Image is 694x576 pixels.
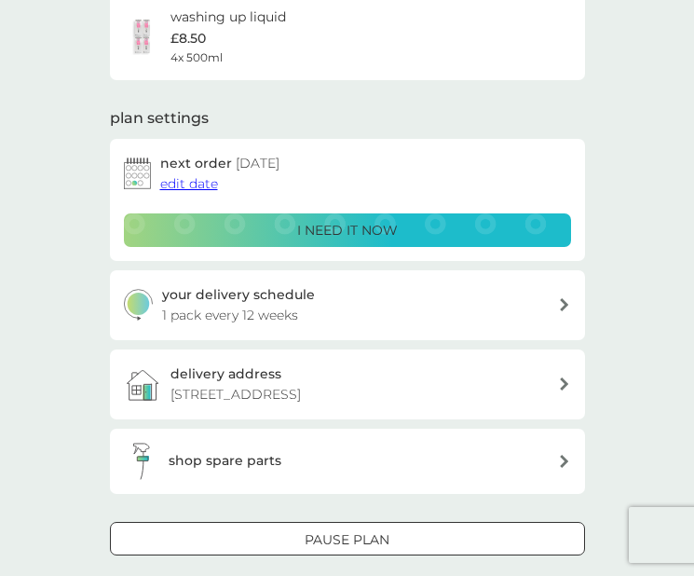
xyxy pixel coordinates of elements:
[170,48,223,66] span: 4x 500ml
[162,284,315,305] h3: your delivery schedule
[170,363,281,384] h3: delivery address
[170,7,286,27] h6: washing up liquid
[169,450,281,471] h3: shop spare parts
[124,213,571,247] button: i need it now
[162,305,298,325] p: 1 pack every 12 weeks
[236,155,279,171] span: [DATE]
[110,108,209,129] h2: plan settings
[305,529,389,550] p: Pause plan
[170,28,206,48] p: £8.50
[124,18,161,55] img: washing up liquid
[170,384,301,405] p: [STREET_ADDRESS]
[110,522,585,555] button: Pause plan
[160,153,279,173] h2: next order
[110,429,585,494] button: shop spare parts
[160,173,218,194] button: edit date
[110,270,585,340] button: your delivery schedule1 pack every 12 weeks
[110,350,585,419] a: delivery address[STREET_ADDRESS]
[297,220,398,240] p: i need it now
[160,175,218,192] span: edit date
